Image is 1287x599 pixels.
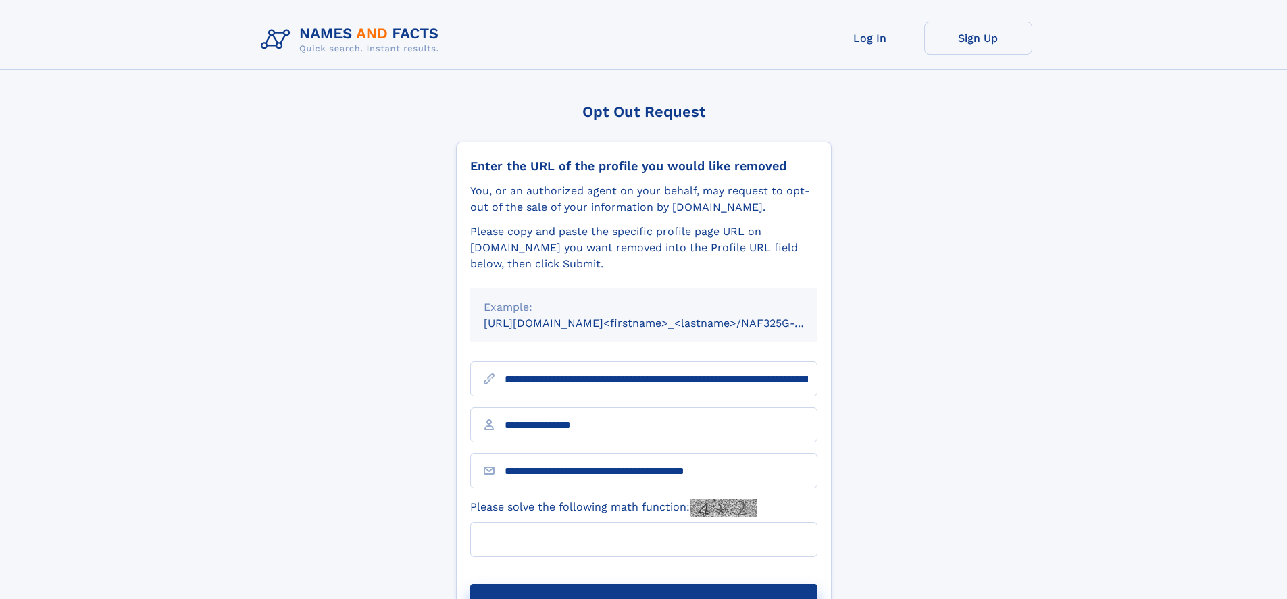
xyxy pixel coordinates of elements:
[470,499,757,517] label: Please solve the following math function:
[470,159,817,174] div: Enter the URL of the profile you would like removed
[255,22,450,58] img: Logo Names and Facts
[470,183,817,215] div: You, or an authorized agent on your behalf, may request to opt-out of the sale of your informatio...
[484,299,804,315] div: Example:
[470,224,817,272] div: Please copy and paste the specific profile page URL on [DOMAIN_NAME] you want removed into the Pr...
[484,317,843,330] small: [URL][DOMAIN_NAME]<firstname>_<lastname>/NAF325G-xxxxxxxx
[924,22,1032,55] a: Sign Up
[456,103,832,120] div: Opt Out Request
[816,22,924,55] a: Log In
